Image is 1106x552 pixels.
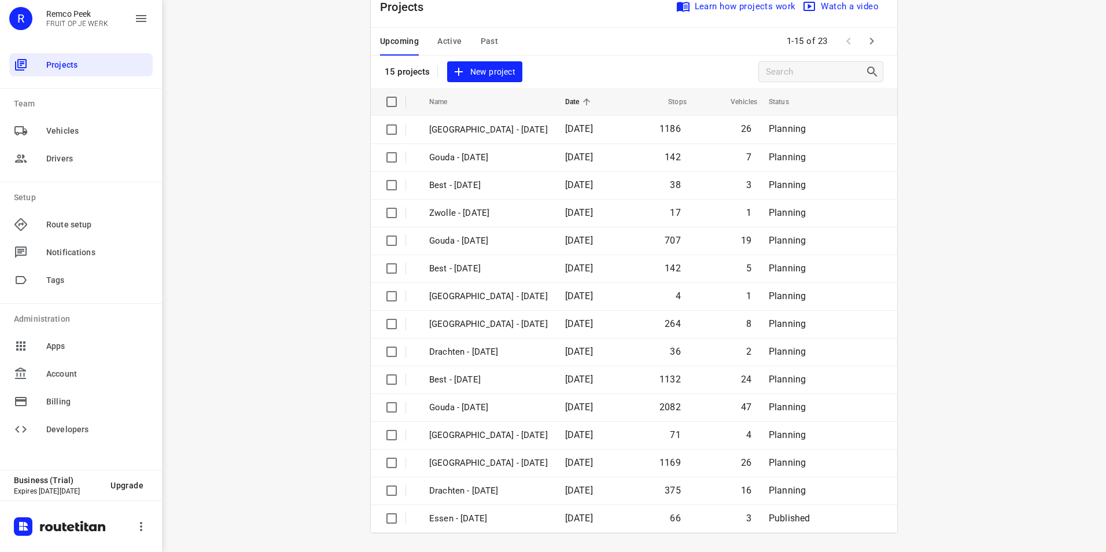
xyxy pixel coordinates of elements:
span: [DATE] [565,485,593,496]
p: Zwolle - [DATE] [429,207,548,220]
span: [DATE] [565,263,593,274]
p: 15 projects [385,67,430,77]
span: 24 [741,374,751,385]
button: Upgrade [101,475,153,496]
span: [DATE] [565,429,593,440]
span: Planning [769,263,806,274]
p: Essen - Tuesday [429,512,548,525]
span: 375 [665,485,681,496]
span: Published [769,513,810,524]
span: 142 [665,152,681,163]
span: Projects [46,59,148,71]
span: [DATE] [565,290,593,301]
span: 142 [665,263,681,274]
span: Planning [769,235,806,246]
div: Drivers [9,147,153,170]
span: 2 [746,346,751,357]
div: Developers [9,418,153,441]
span: 1 [746,290,751,301]
p: [GEOGRAPHIC_DATA] - [DATE] [429,290,548,303]
span: Past [481,34,499,49]
span: 1132 [659,374,681,385]
p: [GEOGRAPHIC_DATA] - [DATE] [429,457,548,470]
span: [DATE] [565,152,593,163]
span: 4 [746,429,751,440]
span: [DATE] [565,457,593,468]
span: Stops [653,95,687,109]
span: 7 [746,152,751,163]
span: 71 [670,429,680,440]
span: 16 [741,485,751,496]
div: R [9,7,32,30]
p: Team [14,98,153,110]
div: Vehicles [9,119,153,142]
span: [DATE] [565,346,593,357]
p: Business (Trial) [14,476,101,485]
span: 3 [746,513,751,524]
span: Notifications [46,246,148,259]
p: Drachten - [DATE] [429,345,548,359]
span: 36 [670,346,680,357]
span: Planning [769,457,806,468]
span: 26 [741,457,751,468]
div: Projects [9,53,153,76]
p: Best - [DATE] [429,373,548,387]
span: [DATE] [565,513,593,524]
span: [DATE] [565,402,593,413]
span: Status [769,95,804,109]
p: Administration [14,313,153,325]
span: 17 [670,207,680,218]
p: Drachten - Wednesday [429,484,548,498]
p: Best - [DATE] [429,179,548,192]
span: 38 [670,179,680,190]
span: Planning [769,318,806,329]
div: Search [865,65,883,79]
p: Best - [DATE] [429,262,548,275]
input: Search projects [766,63,865,81]
span: Tags [46,274,148,286]
p: Expires [DATE][DATE] [14,487,101,495]
span: Upcoming [380,34,419,49]
span: Planning [769,346,806,357]
span: 19 [741,235,751,246]
p: Remco Peek [46,9,108,19]
span: Route setup [46,219,148,231]
button: New project [447,61,522,83]
div: Tags [9,268,153,292]
span: Name [429,95,463,109]
span: Billing [46,396,148,408]
span: Planning [769,123,806,134]
span: Planning [769,374,806,385]
span: Planning [769,290,806,301]
p: Gouda - [DATE] [429,151,548,164]
span: 5 [746,263,751,274]
p: [GEOGRAPHIC_DATA] - [DATE] [429,429,548,442]
p: FRUIT OP JE WERK [46,20,108,28]
span: Planning [769,429,806,440]
span: 2082 [659,402,681,413]
span: 26 [741,123,751,134]
span: 66 [670,513,680,524]
div: Notifications [9,241,153,264]
div: Billing [9,390,153,413]
span: [DATE] [565,374,593,385]
span: Planning [769,207,806,218]
span: Planning [769,402,806,413]
span: 47 [741,402,751,413]
span: [DATE] [565,179,593,190]
span: 1186 [659,123,681,134]
span: Planning [769,179,806,190]
span: 1-15 of 23 [782,29,832,54]
div: Route setup [9,213,153,236]
span: 1 [746,207,751,218]
span: 8 [746,318,751,329]
span: Account [46,368,148,380]
span: Upgrade [110,481,143,490]
p: Setup [14,192,153,204]
span: New project [454,65,515,79]
span: [DATE] [565,318,593,329]
span: Vehicles [46,125,148,137]
span: [DATE] [565,207,593,218]
span: 1169 [659,457,681,468]
span: Drivers [46,153,148,165]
